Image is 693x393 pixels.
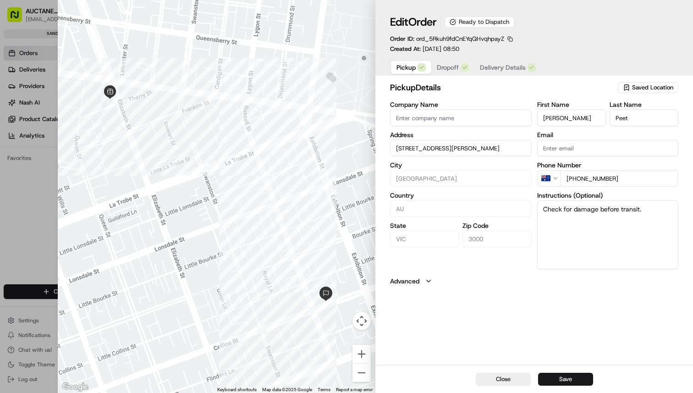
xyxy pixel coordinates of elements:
p: Welcome 👋 [9,37,167,51]
input: Enter company name [390,110,532,126]
input: 509 Elizabeth St, Melbourne VIC 3000, Australia [390,140,532,156]
label: Email [537,132,679,138]
div: We're available if you need us! [41,97,126,104]
img: Google [60,381,90,393]
label: Address [390,132,532,138]
input: Clear [24,59,151,69]
span: • [76,167,79,174]
h2: pickup Details [390,81,616,94]
span: [DATE] [81,167,100,174]
label: City [390,162,532,168]
span: [PERSON_NAME] [28,167,74,174]
input: Enter state [390,231,459,247]
label: Company Name [390,101,532,108]
label: State [390,222,459,229]
div: Ready to Dispatch [445,17,514,28]
input: Enter email [537,140,679,156]
button: Map camera controls [352,312,371,330]
label: First Name [537,101,606,108]
p: Order ID: [390,35,504,43]
a: Powered byPylon [65,227,111,234]
div: 💻 [77,206,85,213]
input: Enter phone number [561,170,679,187]
label: Last Name [610,101,678,108]
img: 4281594248423_2fcf9dad9f2a874258b8_72.png [19,88,36,104]
img: Lucas Ferreira [9,158,24,173]
label: Instructions (Optional) [537,192,679,199]
img: Nash [9,9,27,28]
a: 📗Knowledge Base [5,201,74,218]
button: Start new chat [156,90,167,101]
button: Saved Location [618,81,678,94]
label: Zip Code [462,222,531,229]
p: Created At: [390,45,459,53]
button: See all [142,117,167,128]
span: Delivery Details [480,63,526,72]
div: 📗 [9,206,16,213]
button: Zoom in [352,345,371,363]
h1: Edit [390,15,437,29]
div: Past conversations [9,119,59,127]
span: Pickup [396,63,416,72]
button: Close [476,373,531,386]
a: Report a map error [336,387,373,392]
span: [DATE] [30,142,49,149]
textarea: Check for damage before transit. [537,200,679,269]
a: Open this area in Google Maps (opens a new window) [60,381,90,393]
img: 1736555255976-a54dd68f-1ca7-489b-9aae-adbdc363a1c4 [18,143,26,150]
span: [DATE] 08:50 [423,45,459,53]
button: Advanced [390,277,678,286]
input: Enter country [390,200,532,217]
button: Zoom out [352,364,371,382]
button: Save [538,373,593,386]
label: Country [390,192,532,199]
span: Map data ©2025 Google [262,387,312,392]
label: Phone Number [537,162,679,168]
span: Dropoff [437,63,459,72]
span: Knowledge Base [18,205,70,214]
span: Order [408,15,437,29]
a: 💻API Documentation [74,201,151,218]
div: Start new chat [41,88,150,97]
input: Enter first name [537,110,606,126]
img: 1736555255976-a54dd68f-1ca7-489b-9aae-adbdc363a1c4 [18,167,26,175]
span: Saved Location [632,83,673,92]
input: Enter last name [610,110,678,126]
span: Pylon [91,227,111,234]
label: Advanced [390,277,419,286]
button: Keyboard shortcuts [217,387,257,393]
img: 1736555255976-a54dd68f-1ca7-489b-9aae-adbdc363a1c4 [9,88,26,104]
input: Enter city [390,170,532,187]
input: Enter zip code [462,231,531,247]
span: API Documentation [87,205,147,214]
span: ord_5Rkuh9fdCnEYqQHvqhpayZ [416,35,504,43]
a: Terms [318,387,330,392]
